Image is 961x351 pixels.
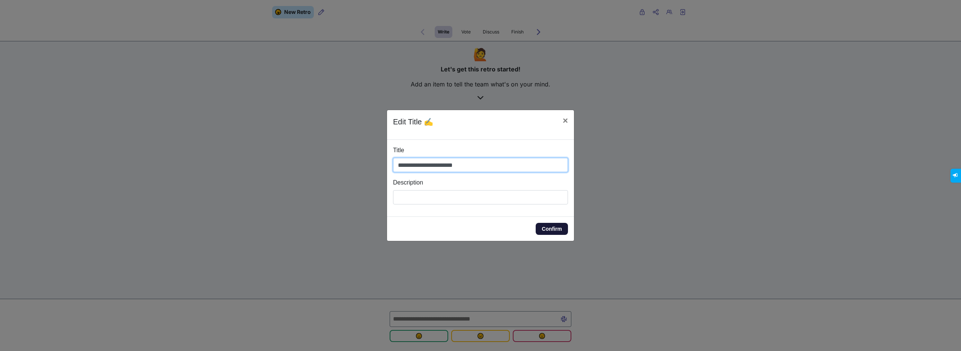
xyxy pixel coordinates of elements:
[536,223,568,235] button: Confirm
[393,116,433,127] p: Edit Title ✍️
[393,178,423,187] label: Description
[563,115,568,126] span: ×
[5,2,9,7] span: 
[557,110,574,131] button: Close
[393,146,404,155] label: Title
